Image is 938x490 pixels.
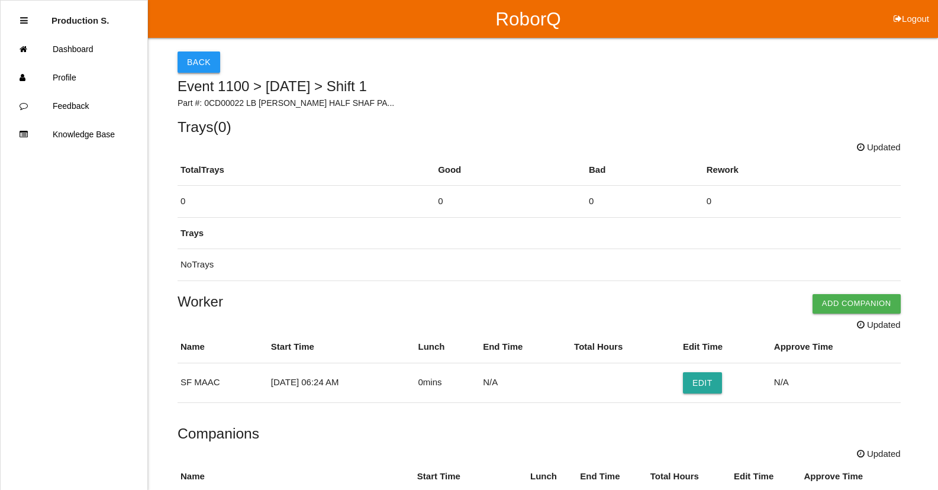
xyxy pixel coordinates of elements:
td: 0 [435,186,586,218]
td: 0 [704,186,901,218]
p: Part #: 0CD00022 LB [PERSON_NAME] HALF SHAF PA... [178,97,901,109]
th: Total Trays [178,154,435,186]
td: 0 [178,186,435,218]
th: Total Hours [571,331,680,363]
a: Knowledge Base [1,120,147,149]
td: SF MAAC [178,363,268,402]
th: Start Time [268,331,415,363]
th: Good [435,154,586,186]
h5: Companions [178,425,901,441]
div: Close [20,7,28,35]
td: N/A [771,363,901,402]
td: 0 mins [415,363,481,402]
a: Feedback [1,92,147,120]
h5: Trays ( 0 ) [178,119,901,135]
th: Name [178,331,268,363]
button: Add Companion [813,294,901,313]
th: Bad [586,154,704,186]
th: Trays [178,218,901,249]
span: Updated [857,318,901,332]
th: End Time [480,331,571,363]
span: Updated [857,447,901,461]
a: Dashboard [1,35,147,63]
th: Lunch [415,331,481,363]
th: Rework [704,154,901,186]
button: Edit [683,372,722,394]
h4: Worker [178,294,901,310]
h5: Event 1100 > [DATE] > Shift 1 [178,79,901,94]
td: N/A [480,363,571,402]
th: Edit Time [680,331,771,363]
button: Back [178,51,220,73]
span: Updated [857,141,901,154]
p: Production Shifts [51,7,109,25]
td: 0 [586,186,704,218]
td: No Trays [178,249,901,281]
a: Profile [1,63,147,92]
th: Approve Time [771,331,901,363]
td: [DATE] 06:24 AM [268,363,415,402]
